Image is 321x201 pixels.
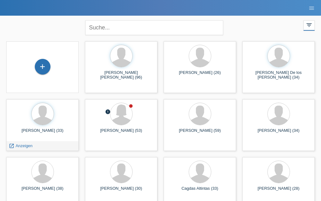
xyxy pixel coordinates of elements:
i: menu [308,5,315,11]
div: [PERSON_NAME] [PERSON_NAME] (96) [90,70,152,80]
div: [PERSON_NAME] (53) [90,128,152,138]
div: [PERSON_NAME] (38) [11,186,74,196]
div: [PERSON_NAME] (34) [247,128,310,138]
div: Unbestätigt, in Bearbeitung [105,109,111,116]
div: [PERSON_NAME] (28) [247,186,310,196]
div: Kund*in hinzufügen [35,61,50,72]
div: [PERSON_NAME] (26) [169,70,231,80]
a: launch Anzeigen [9,143,33,148]
div: Cagdas Altintas (33) [169,186,231,196]
div: [PERSON_NAME] (30) [90,186,152,196]
a: menu [305,6,318,10]
div: [PERSON_NAME] (33) [11,128,74,138]
input: Suche... [85,20,223,35]
i: filter_list [306,22,313,28]
div: [PERSON_NAME] De los [PERSON_NAME] (34) [247,70,310,80]
div: [PERSON_NAME] (59) [169,128,231,138]
i: launch [9,143,14,149]
i: error [105,109,111,115]
span: Anzeigen [16,143,33,148]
